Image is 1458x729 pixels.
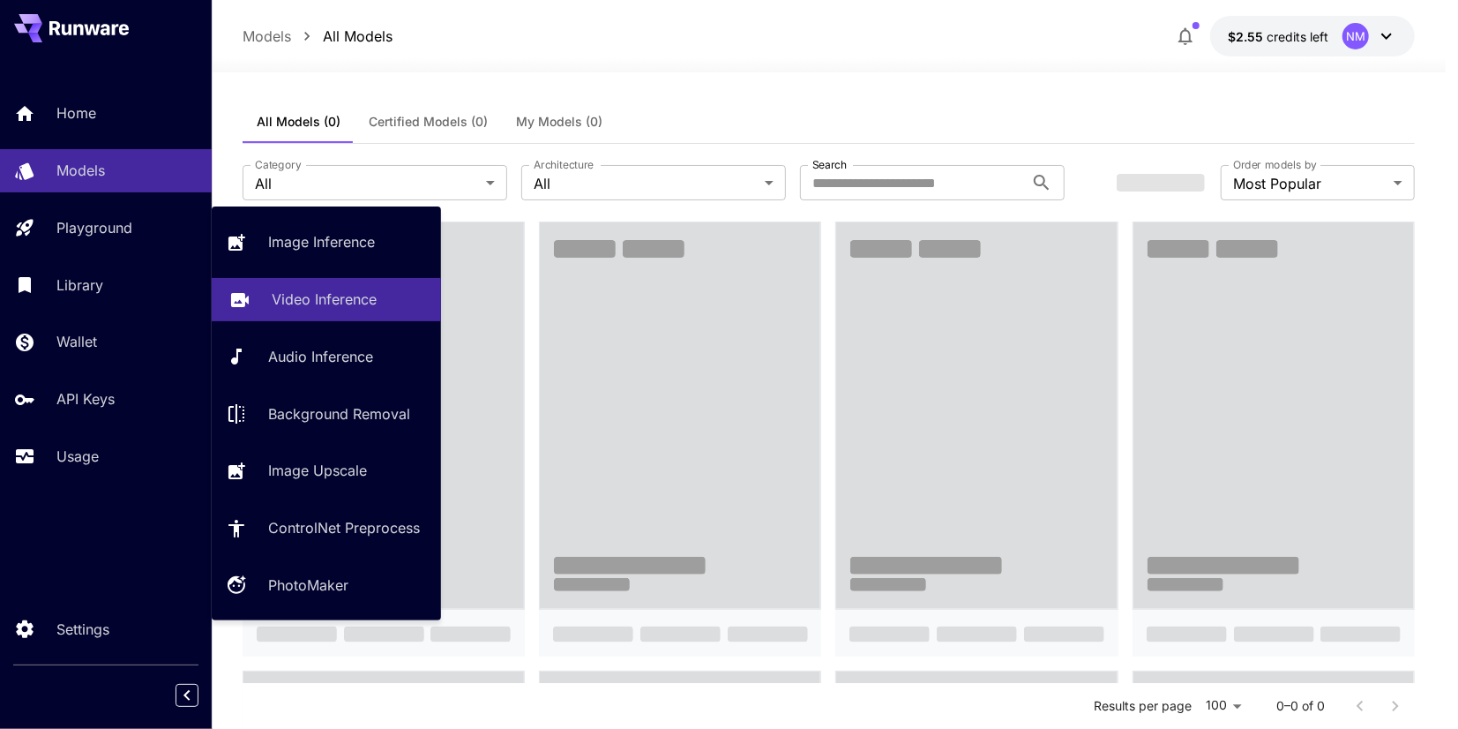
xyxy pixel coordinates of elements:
p: Playground [56,217,132,238]
button: Collapse sidebar [176,684,198,707]
nav: breadcrumb [243,26,393,47]
span: Certified Models (0) [369,114,488,130]
div: Collapse sidebar [189,680,212,711]
p: PhotoMaker [268,575,348,596]
span: credits left [1267,29,1328,44]
div: 100 [1199,693,1248,718]
a: Video Inference [212,278,441,321]
label: Search [812,157,847,172]
p: Home [56,102,96,124]
a: Background Removal [212,392,441,435]
p: Background Removal [268,403,410,425]
p: Models [56,160,105,181]
p: Settings [56,619,109,640]
span: All [534,173,758,194]
p: All Models [323,26,393,47]
p: Models [243,26,291,47]
a: Image Upscale [212,449,441,492]
span: All [255,173,479,194]
a: Image Inference [212,221,441,264]
a: ControlNet Preprocess [212,507,441,550]
p: ControlNet Preprocess [268,517,420,538]
p: Audio Inference [268,346,373,367]
button: $2.54608 [1210,16,1415,56]
p: 0–0 of 0 [1276,697,1325,715]
a: Audio Inference [212,335,441,379]
p: API Keys [56,388,115,410]
span: $2.55 [1228,29,1267,44]
div: $2.54608 [1228,27,1328,46]
p: Library [56,274,103,296]
p: Wallet [56,331,97,352]
label: Architecture [534,157,594,172]
label: Category [255,157,302,172]
p: Usage [56,446,99,467]
a: PhotoMaker [212,564,441,607]
p: Image Upscale [268,460,367,481]
p: Image Inference [268,231,375,252]
label: Order models by [1233,157,1317,172]
p: Results per page [1094,697,1192,715]
span: Most Popular [1233,173,1387,194]
p: Video Inference [272,289,377,310]
span: All Models (0) [257,114,340,130]
span: My Models (0) [516,114,602,130]
div: NM [1342,23,1369,49]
